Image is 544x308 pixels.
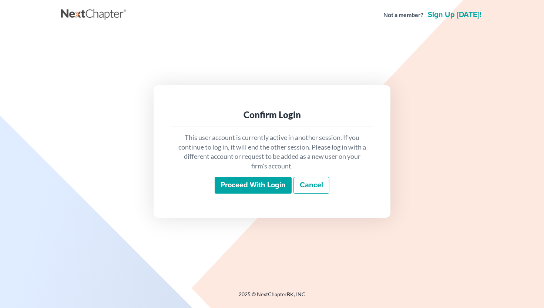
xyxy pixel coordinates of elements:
strong: Not a member? [383,11,423,19]
a: Cancel [293,177,329,194]
a: Sign up [DATE]! [426,11,483,19]
div: 2025 © NextChapterBK, INC [61,291,483,304]
div: Confirm Login [177,109,367,121]
p: This user account is currently active in another session. If you continue to log in, it will end ... [177,133,367,171]
input: Proceed with login [215,177,292,194]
